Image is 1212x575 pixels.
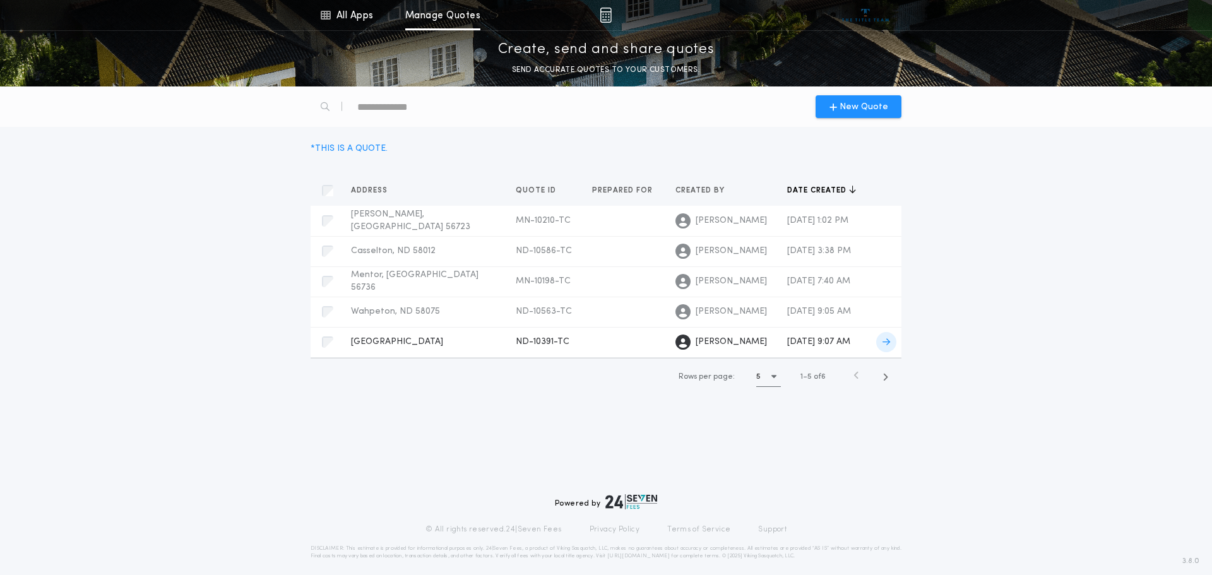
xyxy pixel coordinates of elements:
p: DISCLAIMER: This estimate is provided for informational purposes only. 24|Seven Fees, a product o... [311,545,901,560]
span: 3.8.0 [1182,555,1199,567]
button: Quote ID [516,184,566,197]
span: [PERSON_NAME] [696,305,767,318]
h1: 5 [756,370,761,383]
span: MN-10198-TC [516,276,571,286]
span: [PERSON_NAME] [696,275,767,288]
div: * THIS IS A QUOTE. [311,142,388,155]
span: [PERSON_NAME] [696,215,767,227]
span: ND-10563-TC [516,307,572,316]
span: Quote ID [516,186,559,196]
span: [PERSON_NAME] [696,245,767,258]
span: 1 [800,373,803,381]
a: [URL][DOMAIN_NAME] [607,554,670,559]
span: Date created [787,186,849,196]
span: Address [351,186,390,196]
span: [PERSON_NAME] [696,336,767,348]
span: [DATE] 9:07 AM [787,337,850,347]
span: Created by [675,186,727,196]
span: [DATE] 3:38 PM [787,246,851,256]
p: SEND ACCURATE QUOTES TO YOUR CUSTOMERS. [512,64,700,76]
p: Create, send and share quotes [498,40,715,60]
span: ND-10391-TC [516,337,569,347]
span: [PERSON_NAME], [GEOGRAPHIC_DATA] 56723 [351,210,470,232]
img: vs-icon [842,9,889,21]
button: Created by [675,184,734,197]
span: of 6 [814,371,826,382]
a: Support [758,525,787,535]
p: © All rights reserved. 24|Seven Fees [425,525,562,535]
button: New Quote [816,95,901,118]
span: 5 [807,373,812,381]
span: [GEOGRAPHIC_DATA] [351,337,443,347]
span: Prepared for [592,186,655,196]
div: Powered by [555,494,657,509]
span: [DATE] 9:05 AM [787,307,851,316]
span: Wahpeton, ND 58075 [351,307,440,316]
span: Casselton, ND 58012 [351,246,436,256]
img: img [600,8,612,23]
span: ND-10586-TC [516,246,572,256]
span: [DATE] 1:02 PM [787,216,848,225]
span: New Quote [840,100,888,114]
span: Rows per page: [679,373,735,381]
a: Privacy Policy [590,525,640,535]
span: Mentor, [GEOGRAPHIC_DATA] 56736 [351,270,478,292]
button: 5 [756,367,781,387]
a: Terms of Service [667,525,730,535]
button: Address [351,184,397,197]
span: [DATE] 7:40 AM [787,276,850,286]
button: Date created [787,184,856,197]
img: logo [605,494,657,509]
span: MN-10210-TC [516,216,571,225]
